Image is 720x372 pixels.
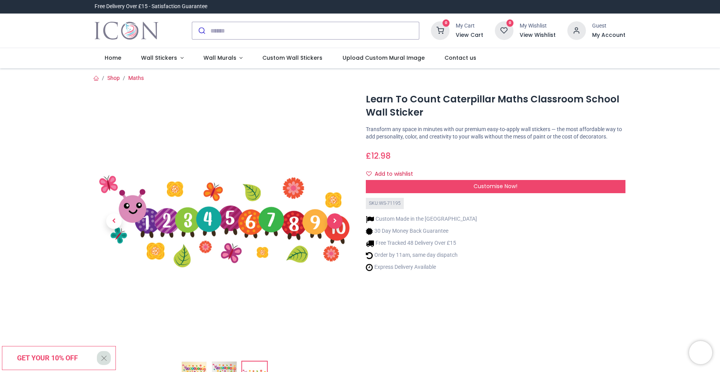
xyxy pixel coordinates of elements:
[128,75,144,81] a: Maths
[327,213,343,229] span: Next
[592,22,625,30] div: Guest
[366,251,477,260] li: Order by 11am, same day dispatch
[315,130,354,312] a: Next
[262,54,322,62] span: Custom Wall Stickers
[203,54,236,62] span: Wall Murals
[95,130,133,312] a: Previous
[366,227,477,235] li: 30 Day Money Back Guarantee
[366,126,625,141] p: Transform any space in minutes with our premium easy-to-apply wall stickers — the most affordable...
[95,3,207,10] div: Free Delivery Over £15 - Satisfaction Guarantee
[456,22,483,30] div: My Cart
[141,54,177,62] span: Wall Stickers
[343,54,425,62] span: Upload Custom Mural Image
[520,22,556,30] div: My Wishlist
[456,31,483,39] a: View Cart
[366,171,372,176] i: Add to wishlist
[495,27,513,33] a: 0
[95,20,158,42] img: Icon Wall Stickers
[95,20,158,42] a: Logo of Icon Wall Stickers
[107,75,120,81] a: Shop
[371,150,391,161] span: 12.98
[366,150,391,161] span: £
[474,182,517,190] span: Customise Now!
[366,239,477,247] li: Free Tracked 48 Delivery Over £15
[592,31,625,39] a: My Account
[431,27,450,33] a: 0
[506,19,514,27] sup: 0
[95,91,354,351] img: WS-71195-03
[520,31,556,39] a: View Wishlist
[366,215,477,223] li: Custom Made in the [GEOGRAPHIC_DATA]
[444,54,476,62] span: Contact us
[105,54,121,62] span: Home
[131,48,193,68] a: Wall Stickers
[366,93,625,119] h1: Learn To Count Caterpillar Maths Classroom School Wall Sticker
[689,341,712,364] iframe: Brevo live chat
[192,22,210,39] button: Submit
[366,168,420,181] button: Add to wishlistAdd to wishlist
[193,48,253,68] a: Wall Murals
[463,3,625,10] iframe: Customer reviews powered by Trustpilot
[366,263,477,272] li: Express Delivery Available
[366,198,404,209] div: SKU: WS-71195
[443,19,450,27] sup: 0
[106,213,122,229] span: Previous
